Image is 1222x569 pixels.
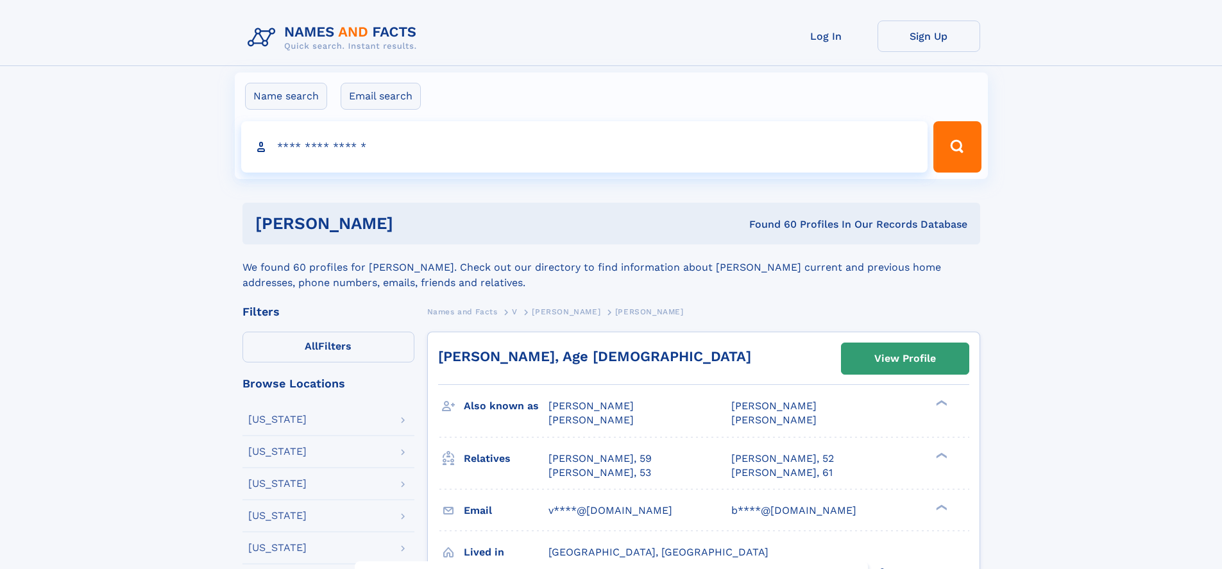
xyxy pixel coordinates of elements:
[464,500,548,522] h3: Email
[242,244,980,291] div: We found 60 profiles for [PERSON_NAME]. Check out our directory to find information about [PERSON...
[548,414,634,426] span: [PERSON_NAME]
[242,332,414,362] label: Filters
[248,511,307,521] div: [US_STATE]
[731,400,817,412] span: [PERSON_NAME]
[464,448,548,470] h3: Relatives
[341,83,421,110] label: Email search
[248,446,307,457] div: [US_STATE]
[512,303,518,319] a: V
[248,414,307,425] div: [US_STATE]
[842,343,969,374] a: View Profile
[775,21,878,52] a: Log In
[548,546,768,558] span: [GEOGRAPHIC_DATA], [GEOGRAPHIC_DATA]
[731,452,834,466] a: [PERSON_NAME], 52
[615,307,684,316] span: [PERSON_NAME]
[548,400,634,412] span: [PERSON_NAME]
[241,121,928,173] input: search input
[248,543,307,553] div: [US_STATE]
[571,217,967,232] div: Found 60 Profiles In Our Records Database
[878,21,980,52] a: Sign Up
[548,452,652,466] a: [PERSON_NAME], 59
[242,378,414,389] div: Browse Locations
[532,303,600,319] a: [PERSON_NAME]
[427,303,498,319] a: Names and Facts
[548,466,651,480] a: [PERSON_NAME], 53
[933,121,981,173] button: Search Button
[874,344,936,373] div: View Profile
[464,541,548,563] h3: Lived in
[933,503,948,511] div: ❯
[464,395,548,417] h3: Also known as
[933,451,948,459] div: ❯
[512,307,518,316] span: V
[255,216,572,232] h1: [PERSON_NAME]
[438,348,751,364] a: [PERSON_NAME], Age [DEMOGRAPHIC_DATA]
[731,466,833,480] a: [PERSON_NAME], 61
[245,83,327,110] label: Name search
[242,306,414,318] div: Filters
[532,307,600,316] span: [PERSON_NAME]
[242,21,427,55] img: Logo Names and Facts
[305,340,318,352] span: All
[248,479,307,489] div: [US_STATE]
[933,399,948,407] div: ❯
[731,414,817,426] span: [PERSON_NAME]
